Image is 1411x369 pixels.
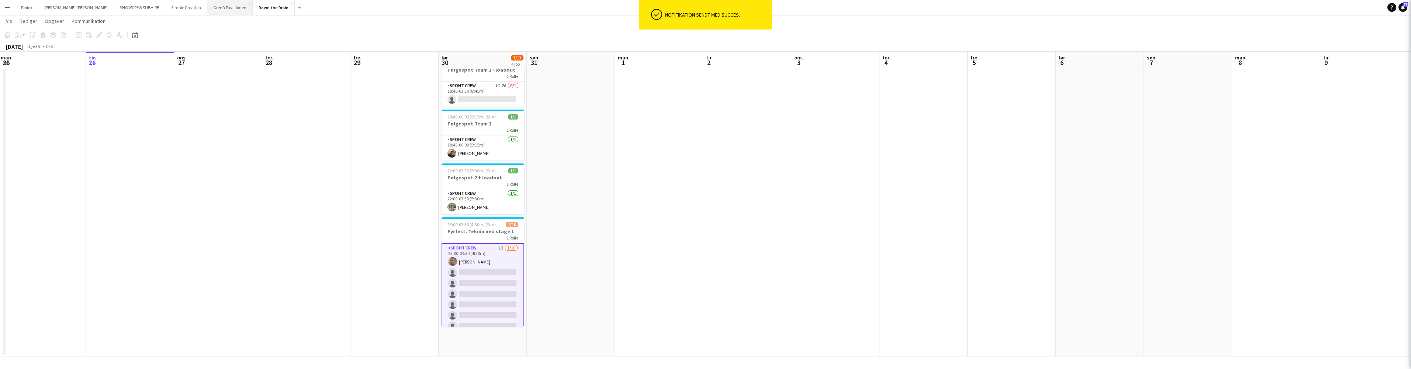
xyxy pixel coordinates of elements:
[508,168,518,173] span: 1/1
[1234,58,1247,67] span: 8
[442,228,524,235] h3: Fyrfest. Teknin ned stage 1
[89,54,96,61] span: tir.
[442,66,524,73] h3: Følgespot Team 1 +loadout
[207,0,253,15] button: Grenå Pavillionen
[447,168,496,173] span: 22:00-03:30 (5t30m) (Sun)
[506,127,518,133] span: 1 Rolle
[442,243,524,366] app-card-role: Spoht Crew1I1/1023:00-03:30 (4t30m)[PERSON_NAME]
[506,181,518,187] span: 1 Rolle
[971,54,979,61] span: fre.
[6,43,23,50] div: [DATE]
[442,120,524,127] h3: Følgespot Team 1
[442,135,524,161] app-card-role: Spoht Crew1/118:45-00:00 (5t15m)[PERSON_NAME]
[882,54,890,61] span: tor.
[511,55,523,61] span: 3/13
[529,58,540,67] span: 31
[264,58,273,67] span: 28
[1403,2,1408,7] span: 56
[352,58,362,67] span: 29
[447,222,496,227] span: 23:00-03:30 (4t30m) (Sun)
[506,235,518,241] span: 1 Rolle
[442,56,524,107] app-job-card: 18:45-03:30 (8t45m) (Sun)0/1Følgespot Team 1 +loadout1 RolleSpoht Crew1I2A0/118:45-03:30 (8t45m)
[353,54,362,61] span: fre.
[3,16,15,26] a: Vis
[706,54,713,61] span: tir.
[506,222,518,227] span: 1/10
[705,58,713,67] span: 2
[793,58,804,67] span: 3
[1398,3,1407,12] a: 56
[20,18,37,24] span: Rediger
[17,16,40,26] a: Rediger
[176,58,187,67] span: 27
[1059,54,1066,61] span: lør.
[881,58,890,67] span: 4
[1235,54,1247,61] span: man.
[511,61,523,67] div: 4 job
[6,18,12,24] span: Vis
[88,58,96,67] span: 26
[1,54,13,61] span: man.
[969,58,979,67] span: 5
[69,16,108,26] a: Kommunikation
[1322,58,1330,67] span: 9
[38,0,114,15] button: [PERSON_NAME] [PERSON_NAME]
[24,44,43,49] span: Uge 35
[15,0,38,15] button: Profox
[165,0,207,15] button: Simple Creation
[530,54,540,61] span: søn.
[442,163,524,214] app-job-card: 22:00-03:30 (5t30m) (Sun)1/1Følgespot 2 + loadout1 RolleSpoht Crew1/122:00-03:30 (5t30m)[PERSON_N...
[447,114,496,120] span: 18:45-00:00 (5t15m) (Sun)
[617,58,630,67] span: 1
[114,0,165,15] button: SHOWCREW SUBHIRE
[442,174,524,181] h3: Følgespot 2 + loadout
[440,58,449,67] span: 30
[265,54,273,61] span: tor.
[177,54,187,61] span: ons.
[1323,54,1330,61] span: tir.
[442,54,449,61] span: lør.
[46,44,55,49] div: CEST
[618,54,630,61] span: man.
[665,11,769,18] div: Notifikation sendt med succes.
[42,16,67,26] a: Opgaver
[72,18,106,24] span: Kommunikation
[794,54,804,61] span: ons.
[253,0,295,15] button: Down the Drain
[442,189,524,214] app-card-role: Spoht Crew1/122:00-03:30 (5t30m)[PERSON_NAME]
[1147,54,1157,61] span: søn.
[506,73,518,79] span: 1 Rolle
[442,82,524,107] app-card-role: Spoht Crew1I2A0/118:45-03:30 (8t45m)
[1146,58,1157,67] span: 7
[442,110,524,161] app-job-card: 18:45-00:00 (5t15m) (Sun)1/1Følgespot Team 11 RolleSpoht Crew1/118:45-00:00 (5t15m)[PERSON_NAME]
[45,18,64,24] span: Opgaver
[508,114,518,120] span: 1/1
[1058,58,1066,67] span: 6
[442,217,524,327] app-job-card: 23:00-03:30 (4t30m) (Sun)1/10Fyrfest. Teknin ned stage 11 RolleSpoht Crew1I1/1023:00-03:30 (4t30m...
